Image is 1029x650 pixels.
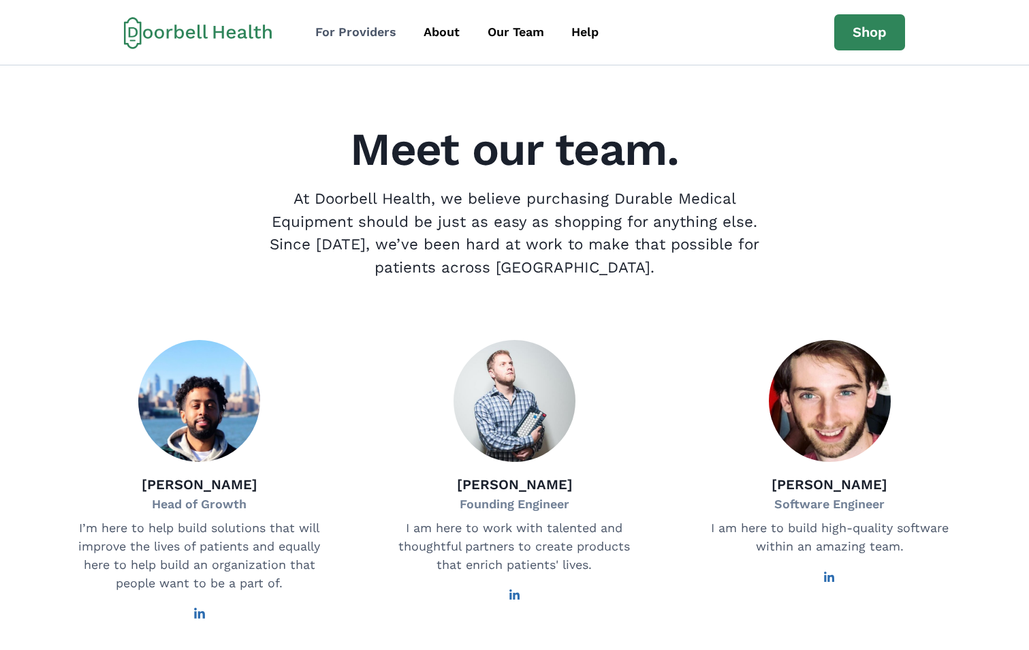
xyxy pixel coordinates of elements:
[454,340,575,462] img: Drew Baumann
[142,474,257,495] p: [PERSON_NAME]
[772,474,887,495] p: [PERSON_NAME]
[457,474,573,495] p: [PERSON_NAME]
[488,23,544,42] div: Our Team
[315,23,396,42] div: For Providers
[77,519,321,593] p: I’m here to help build solutions that will improve the lives of patients and equally here to help...
[772,495,887,514] p: Software Engineer
[559,17,611,48] a: Help
[138,340,260,462] img: Fadhi Ali
[392,519,636,574] p: I am here to work with talented and thoughtful partners to create products that enrich patients' ...
[424,23,460,42] div: About
[142,495,257,514] p: Head of Growth
[571,23,599,42] div: Help
[411,17,472,48] a: About
[457,495,573,514] p: Founding Engineer
[51,127,979,172] h2: Meet our team.
[475,17,556,48] a: Our Team
[834,14,905,51] a: Shop
[769,340,891,462] img: Agustín Brandoni
[708,519,951,556] p: I am here to build high-quality software within an amazing team.
[303,17,409,48] a: For Providers
[258,187,771,279] p: At Doorbell Health, we believe purchasing Durable Medical Equipment should be just as easy as sho...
